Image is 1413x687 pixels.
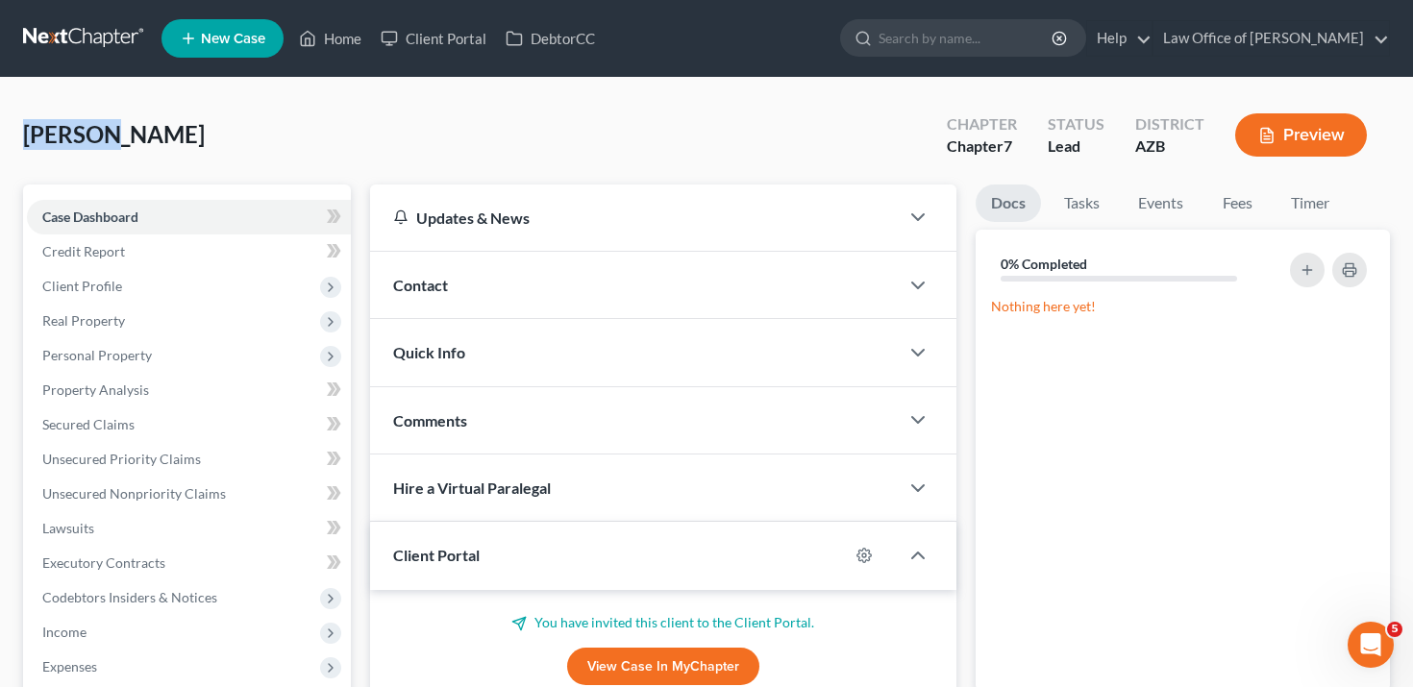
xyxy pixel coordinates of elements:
input: Search by name... [879,20,1054,56]
strong: 0% Completed [1001,256,1087,272]
span: Case Dashboard [42,209,138,225]
a: Unsecured Priority Claims [27,442,351,477]
span: Unsecured Priority Claims [42,451,201,467]
a: Lawsuits [27,511,351,546]
span: Client Profile [42,278,122,294]
span: Hire a Virtual Paralegal [393,478,551,497]
a: Events [1123,184,1199,222]
div: Chapter [947,113,1017,135]
span: Real Property [42,312,125,329]
span: Comments [393,411,467,429]
a: Docs [976,184,1041,222]
span: Expenses [42,658,97,675]
span: Unsecured Nonpriority Claims [42,485,226,502]
button: Preview [1235,113,1367,157]
a: Home [289,21,371,56]
span: Codebtors Insiders & Notices [42,589,217,605]
span: Executory Contracts [42,554,165,571]
a: Law Office of [PERSON_NAME] [1153,21,1389,56]
div: Status [1048,113,1104,135]
span: Client Portal [393,546,480,564]
a: DebtorCC [496,21,605,56]
a: Fees [1206,184,1268,222]
a: View Case in MyChapter [567,648,759,686]
a: Help [1087,21,1152,56]
span: 7 [1004,136,1012,155]
a: Credit Report [27,234,351,269]
span: Secured Claims [42,416,135,432]
div: Updates & News [393,208,877,228]
div: Lead [1048,135,1104,158]
a: Case Dashboard [27,200,351,234]
span: Quick Info [393,343,465,361]
div: District [1135,113,1204,135]
span: Contact [393,276,448,294]
span: Credit Report [42,243,125,259]
a: Secured Claims [27,407,351,442]
a: Timer [1276,184,1345,222]
a: Client Portal [371,21,496,56]
span: New Case [201,32,265,46]
span: Personal Property [42,347,152,363]
span: Lawsuits [42,520,94,536]
div: AZB [1135,135,1204,158]
p: You have invited this client to the Client Portal. [393,613,934,632]
a: Property Analysis [27,373,351,407]
div: Chapter [947,135,1017,158]
p: Nothing here yet! [991,297,1375,316]
span: [PERSON_NAME] [23,120,205,148]
span: Property Analysis [42,381,149,398]
span: 5 [1387,622,1402,637]
a: Executory Contracts [27,546,351,580]
span: Income [42,624,87,640]
iframe: Intercom live chat [1348,622,1394,668]
a: Tasks [1049,184,1115,222]
a: Unsecured Nonpriority Claims [27,477,351,511]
